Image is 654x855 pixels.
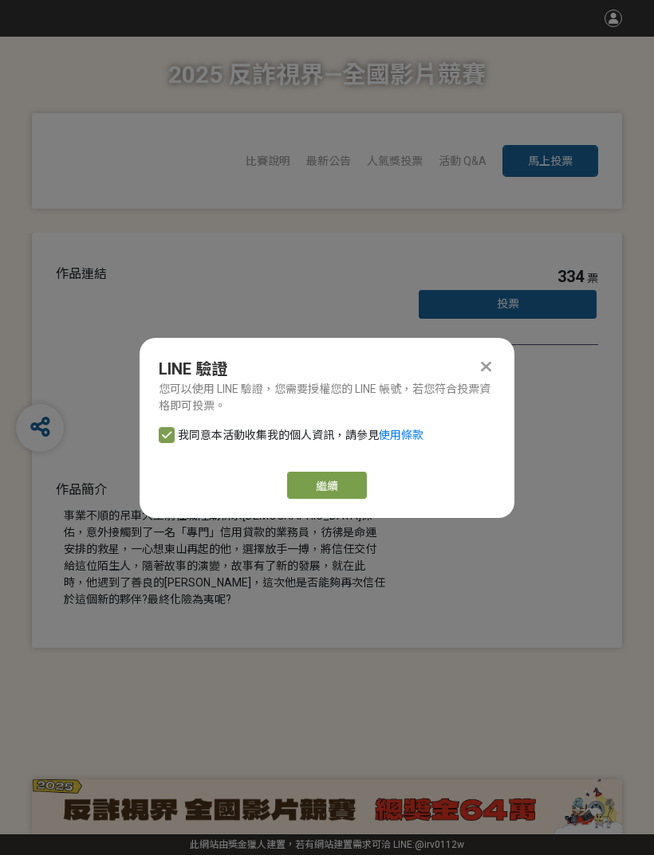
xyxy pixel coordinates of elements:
[528,155,573,167] span: 馬上投票
[56,482,107,497] span: 作品簡介
[587,272,598,284] span: 票
[159,357,495,381] div: LINE 驗證
[190,839,372,850] a: 此網站由獎金獵人建置，若有網站建置需求
[439,155,487,167] a: 活動 Q&A
[557,267,584,286] span: 334
[178,427,424,444] span: 我同意本活動收集我的個人資訊，請參見
[379,429,424,441] a: 使用條款
[190,839,464,850] span: 可洽 LINE:
[56,266,107,281] span: 作品連結
[168,37,486,113] h1: 2025 反詐視界—全國影片競賽
[367,155,423,167] span: 人氣獎投票
[64,508,385,608] div: 事業不順的吊車大王前往城隍廟祈求[DEMOGRAPHIC_DATA]保佑，意外接觸到了一名「專門」信用貸款的業務員，彷彿是命運安排的救星，一心想東山再起的他，選擇放手一搏，將信任交付給這位陌生人...
[415,839,464,850] a: @irv0112w
[246,155,290,167] a: 比賽說明
[502,145,598,177] button: 馬上投票
[159,381,495,414] div: 您可以使用 LINE 驗證，您需要授權您的 LINE 帳號，若您符合投票資格即可投票。
[497,297,519,310] span: 投票
[287,472,367,499] button: 繼續
[32,779,622,834] img: d5dd58f8-aeb6-44fd-a984-c6eabd100919.png
[306,155,351,167] a: 最新公告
